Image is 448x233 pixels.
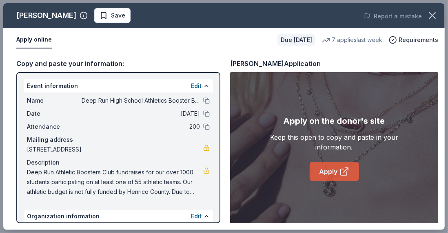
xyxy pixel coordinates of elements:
span: Deep Run Athletic Boosters Club fundraises for our over 1000 students participating on at least o... [27,167,203,197]
button: Edit [191,211,202,221]
div: Description [27,158,210,167]
div: Mailing address [27,135,210,145]
span: Save [111,11,125,20]
div: [PERSON_NAME] [16,9,76,22]
button: Requirements [389,35,438,45]
button: Report a mistake [364,11,422,21]
span: Name [27,96,82,106]
span: Attendance [27,122,82,132]
div: Keep this open to copy and paste in your information. [251,132,417,152]
div: Event information [24,79,213,92]
div: [PERSON_NAME] Application [230,58,321,69]
button: Save [94,8,131,23]
div: Apply on the donor's site [284,114,385,127]
a: Apply [310,162,359,181]
span: Deep Run High School Athletics Booster Bash [82,96,200,106]
button: Apply online [16,31,52,48]
span: [STREET_ADDRESS] [27,145,203,154]
span: 200 [82,122,200,132]
span: Requirements [399,35,438,45]
span: [DATE] [82,109,200,119]
div: Organization information [24,210,213,223]
div: 7 applies last week [322,35,382,45]
span: Date [27,109,82,119]
div: Copy and paste your information: [16,58,220,69]
button: Edit [191,81,202,91]
div: Due [DATE] [277,34,315,46]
